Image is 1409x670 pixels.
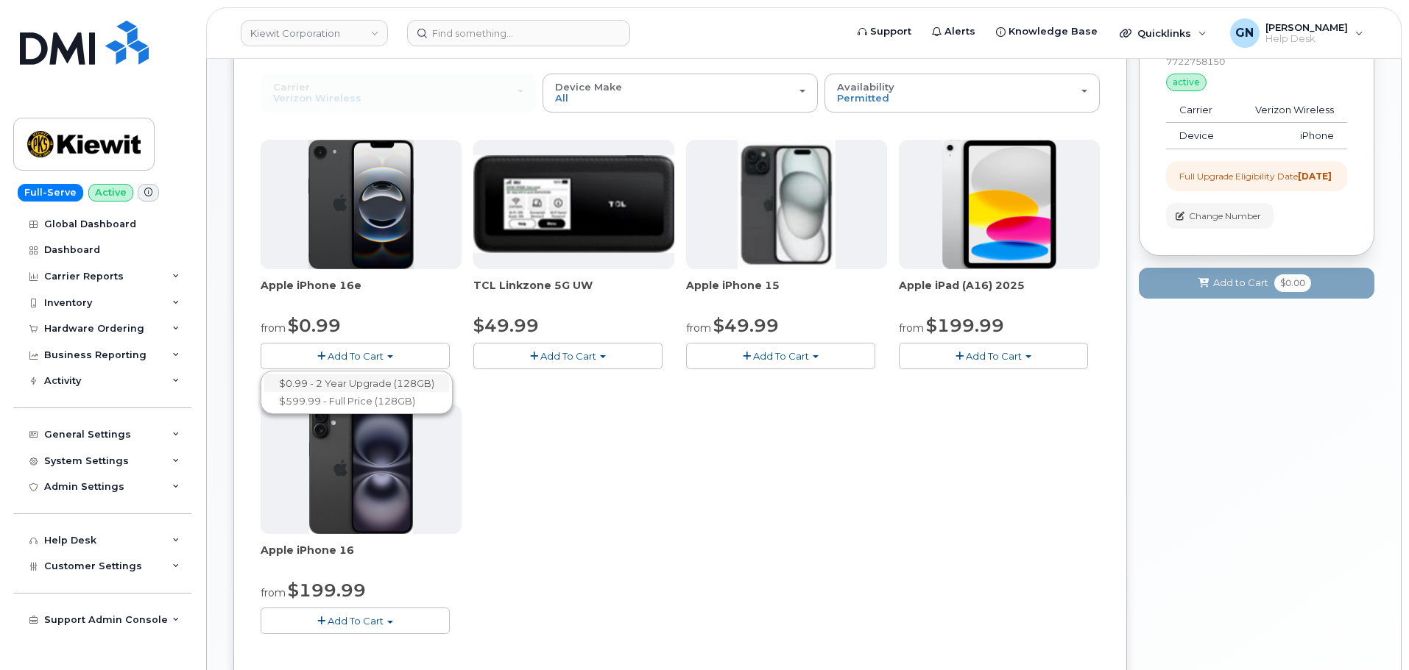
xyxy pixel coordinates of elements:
[555,81,622,93] span: Device Make
[264,374,449,393] a: $0.99 - 2 Year Upgrade (128GB)
[1166,74,1207,91] div: active
[986,17,1108,46] a: Knowledge Base
[1265,21,1348,33] span: [PERSON_NAME]
[899,321,924,335] small: from
[540,350,596,362] span: Add To Cart
[753,350,809,362] span: Add To Cart
[473,343,663,368] button: Add To Cart
[473,315,539,336] span: $49.99
[944,24,975,39] span: Alerts
[1274,274,1311,292] span: $0.00
[686,343,875,368] button: Add To Cart
[824,74,1100,112] button: Availability Permitted
[713,315,779,336] span: $49.99
[1179,170,1332,182] div: Full Upgrade Eligibility Date
[473,278,674,307] div: TCL Linkzone 5G UW
[264,392,449,410] a: $599.99 - Full Price (128GB)
[1166,203,1274,229] button: Change Number
[686,321,711,335] small: from
[1166,97,1232,124] td: Carrier
[328,350,384,362] span: Add To Cart
[1009,24,1098,39] span: Knowledge Base
[555,92,568,104] span: All
[1137,27,1191,39] span: Quicklinks
[1265,33,1348,45] span: Help Desk
[261,586,286,599] small: from
[1232,97,1347,124] td: Verizon Wireless
[543,74,818,112] button: Device Make All
[309,405,413,534] img: iphone_16_plus.png
[241,20,388,46] a: Kiewit Corporation
[837,92,889,104] span: Permitted
[686,278,887,307] div: Apple iPhone 15
[288,580,366,601] span: $199.99
[1166,123,1232,149] td: Device
[847,17,922,46] a: Support
[288,315,341,336] span: $0.99
[942,140,1056,269] img: ipad_11.png
[1235,24,1254,42] span: GN
[261,321,286,335] small: from
[1213,276,1268,290] span: Add to Cart
[926,315,1004,336] span: $199.99
[261,543,462,572] div: Apple iPhone 16
[899,343,1088,368] button: Add To Cart
[738,140,836,269] img: iphone15.jpg
[1109,18,1217,48] div: Quicklinks
[1298,171,1332,182] strong: [DATE]
[407,20,630,46] input: Find something...
[1189,210,1261,223] span: Change Number
[1220,18,1374,48] div: Geoffrey Newport
[870,24,911,39] span: Support
[1139,268,1374,298] button: Add to Cart $0.00
[1232,123,1347,149] td: iPhone
[1345,606,1398,659] iframe: Messenger Launcher
[261,278,462,307] div: Apple iPhone 16e
[837,81,894,93] span: Availability
[261,607,450,633] button: Add To Cart
[328,615,384,627] span: Add To Cart
[308,140,414,269] img: iphone16e.png
[1166,55,1347,68] div: 7722758150
[261,343,450,368] button: Add To Cart
[473,155,674,252] img: linkzone5g.png
[966,350,1022,362] span: Add To Cart
[899,278,1100,307] div: Apple iPad (A16) 2025
[922,17,986,46] a: Alerts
